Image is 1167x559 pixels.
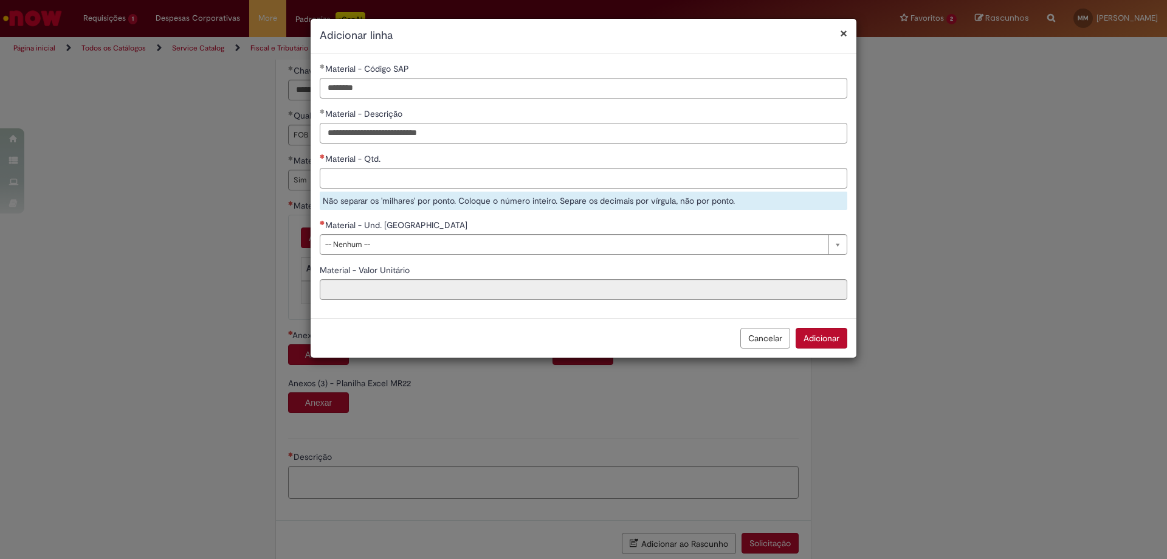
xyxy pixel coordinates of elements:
button: Adicionar [796,328,847,349]
span: Obrigatório Preenchido [320,64,325,69]
span: -- Nenhum -- [325,235,822,254]
input: Material - Valor Unitário [320,279,847,300]
div: Não separar os 'milhares' por ponto. Coloque o número inteiro. Separe os decimais por vírgula, nã... [320,192,847,210]
span: Necessários [320,220,325,225]
button: Cancelar [740,328,790,349]
span: Material - Código SAP [325,63,411,74]
span: Material - Descrição [325,108,405,119]
button: Fechar modal [840,27,847,40]
span: Necessários [320,154,325,159]
input: Material - Código SAP [320,78,847,99]
input: Material - Qtd. [320,168,847,189]
span: Material - Und. [GEOGRAPHIC_DATA] [325,220,470,231]
input: Material - Descrição [320,123,847,144]
span: Obrigatório Preenchido [320,109,325,114]
span: Material - Qtd. [325,153,383,164]
span: Somente leitura - Material - Valor Unitário [320,265,412,276]
h2: Adicionar linha [320,28,847,44]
